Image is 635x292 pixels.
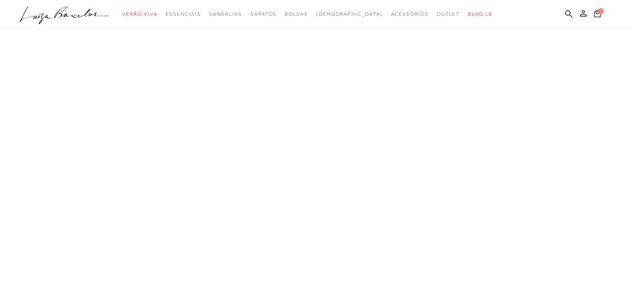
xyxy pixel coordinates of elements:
[598,8,604,14] span: 1
[391,7,429,22] a: categoryNavScreenReaderText
[209,11,242,17] span: Sandálias
[437,11,460,17] span: Outlet
[592,9,603,20] button: 1
[166,7,201,22] a: categoryNavScreenReaderText
[391,11,429,17] span: Acessórios
[122,7,158,22] a: categoryNavScreenReaderText
[251,11,277,17] span: Sapatos
[316,7,383,22] a: noSubCategoriesText
[209,7,242,22] a: categoryNavScreenReaderText
[316,11,383,17] span: [DEMOGRAPHIC_DATA]
[468,7,492,22] a: BLOG LB
[437,7,460,22] a: categoryNavScreenReaderText
[166,11,201,17] span: Essenciais
[285,11,308,17] span: Bolsas
[122,11,158,17] span: Verão Viva
[468,11,492,17] span: BLOG LB
[251,7,277,22] a: categoryNavScreenReaderText
[285,7,308,22] a: categoryNavScreenReaderText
